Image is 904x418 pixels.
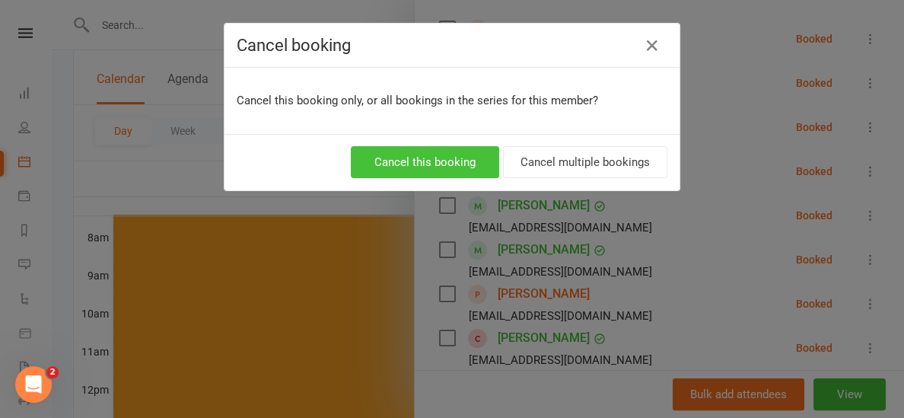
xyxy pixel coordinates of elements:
button: Cancel multiple bookings [503,146,667,178]
button: Close [640,34,664,58]
p: Cancel this booking only, or all bookings in the series for this member? [237,91,667,110]
span: 2 [46,366,59,378]
iframe: Intercom live chat [15,366,52,403]
button: Cancel this booking [351,146,499,178]
h4: Cancel booking [237,36,667,55]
